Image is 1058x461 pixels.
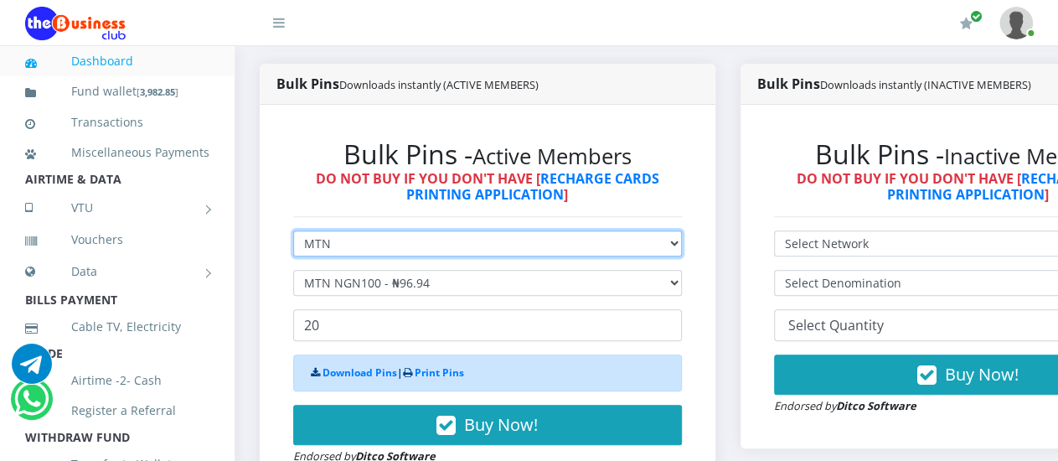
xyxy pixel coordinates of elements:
small: Downloads instantly (ACTIVE MEMBERS) [339,77,539,92]
small: Downloads instantly (INACTIVE MEMBERS) [820,77,1031,92]
i: Renew/Upgrade Subscription [960,17,973,30]
a: Cable TV, Electricity [25,308,209,346]
img: Logo [25,7,126,40]
a: Dashboard [25,42,209,80]
b: 3,982.85 [140,85,175,98]
small: Active Members [472,142,632,171]
small: Endorsed by [774,398,916,413]
a: Airtime -2- Cash [25,361,209,400]
a: Transactions [25,103,209,142]
img: User [999,7,1033,39]
a: RECHARGE CARDS PRINTING APPLICATION [406,169,659,204]
span: Buy Now! [945,363,1019,386]
a: VTU [25,187,209,229]
a: Data [25,251,209,293]
a: Chat for support [14,391,49,419]
strong: Ditco Software [836,398,916,413]
a: Vouchers [25,220,209,259]
h2: Bulk Pins - [293,138,682,170]
strong: Bulk Pins [757,75,1031,93]
input: Enter Quantity [293,309,682,341]
button: Buy Now! [293,405,682,445]
a: Download Pins [323,365,397,380]
strong: DO NOT BUY IF YOU DON'T HAVE [ ] [316,169,659,204]
a: Chat for support [12,356,52,384]
strong: | [311,365,464,380]
strong: Bulk Pins [276,75,539,93]
span: Renew/Upgrade Subscription [970,10,983,23]
small: [ ] [137,85,178,98]
a: Miscellaneous Payments [25,133,209,172]
a: Print Pins [415,365,464,380]
a: Register a Referral [25,391,209,430]
a: Fund wallet[3,982.85] [25,72,209,111]
span: Buy Now! [464,413,538,436]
